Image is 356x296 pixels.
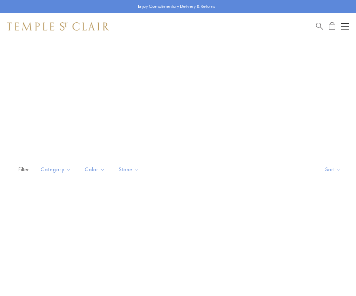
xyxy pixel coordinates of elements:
button: Color [80,162,110,177]
button: Open navigation [341,22,349,31]
a: Search [316,22,323,31]
span: Stone [115,165,144,174]
button: Category [36,162,76,177]
button: Stone [114,162,144,177]
img: Temple St. Clair [7,22,109,31]
p: Enjoy Complimentary Delivery & Returns [138,3,215,10]
button: Show sort by [310,159,356,180]
span: Category [37,165,76,174]
a: Open Shopping Bag [329,22,335,31]
span: Color [81,165,110,174]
